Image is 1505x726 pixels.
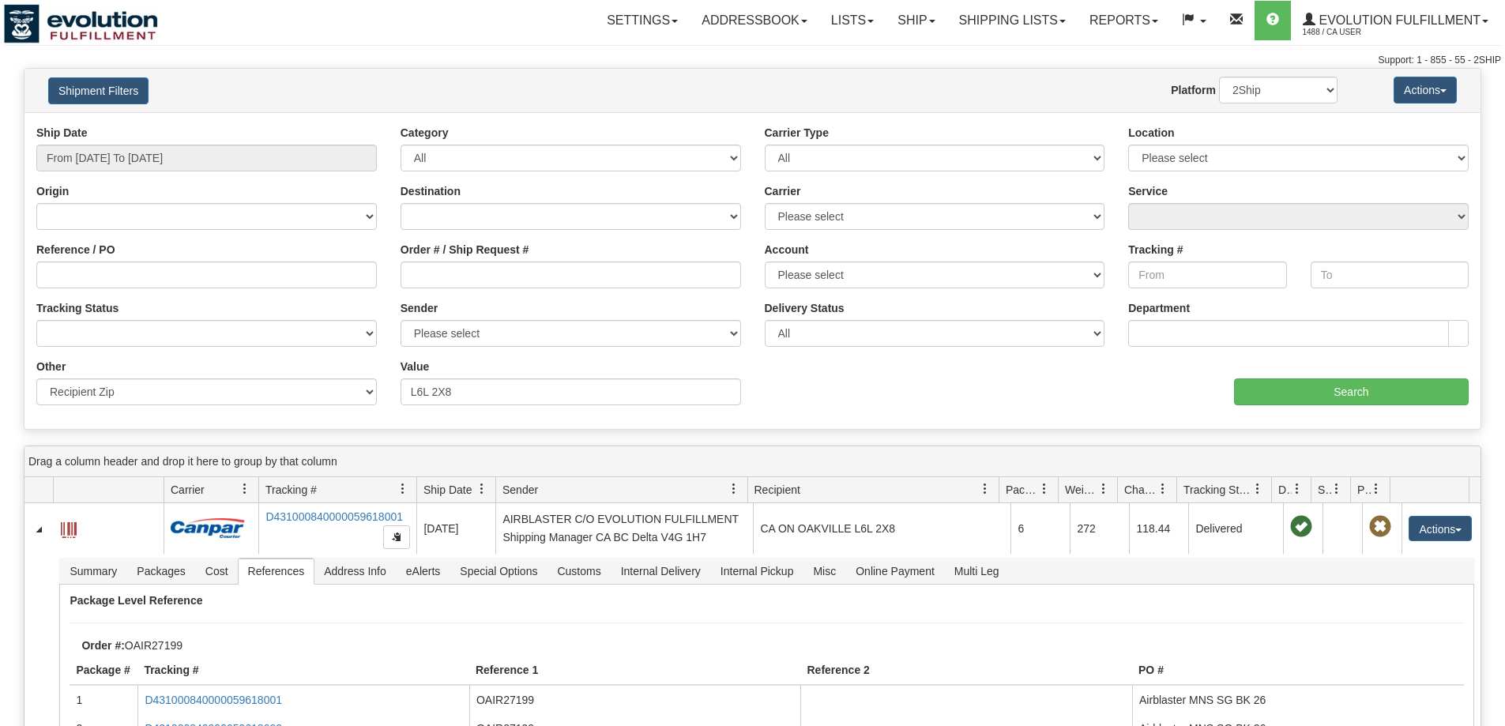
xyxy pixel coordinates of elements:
button: Copy to clipboard [383,525,410,549]
span: Delivery Status [1278,482,1292,498]
button: Actions [1394,77,1457,103]
label: Reference / PO [36,242,115,258]
label: Tracking Status [36,300,119,316]
td: Airblaster MNS SG BK 26 [1132,686,1464,714]
label: Location [1128,125,1174,141]
a: Carrier filter column settings [231,476,258,502]
td: 1 [70,686,137,714]
div: grid grouping header [24,446,1481,477]
span: Packages [1006,482,1039,498]
a: Sender filter column settings [721,476,747,502]
td: Delivered [1188,503,1283,554]
a: Tracking Status filter column settings [1244,476,1271,502]
th: PO # [1132,656,1464,686]
label: Destination [401,183,461,199]
a: Label [61,515,77,540]
span: Recipient [754,482,800,498]
a: Shipment Issues filter column settings [1323,476,1350,502]
a: Addressbook [690,1,819,40]
span: Charge [1124,482,1157,498]
td: OAIR27199 [469,686,801,714]
span: Shipment Issues [1318,482,1331,498]
strong: Package Level Reference [70,594,202,607]
input: To [1311,261,1469,288]
label: Origin [36,183,69,199]
label: Value [401,359,430,374]
span: Carrier [171,482,205,498]
div: OAIR27199 [70,639,1487,652]
span: Pickup Not Assigned [1369,516,1391,538]
span: Internal Delivery [611,559,710,584]
span: On time [1290,516,1312,538]
strong: Order #: [81,639,124,652]
a: Reports [1078,1,1170,40]
span: Multi Leg [945,559,1009,584]
a: Pickup Status filter column settings [1363,476,1390,502]
button: Actions [1409,516,1472,541]
a: Weight filter column settings [1090,476,1117,502]
a: Packages filter column settings [1031,476,1058,502]
label: Delivery Status [765,300,845,316]
span: Evolution Fulfillment [1315,13,1481,27]
a: Ship Date filter column settings [468,476,495,502]
label: Department [1128,300,1190,316]
td: 272 [1070,503,1129,554]
td: AIRBLASTER C/O EVOLUTION FULFILLMENT Shipping Manager CA BC Delta V4G 1H7 [495,503,753,554]
span: 1488 / CA User [1303,24,1421,40]
img: logo1488.jpg [4,4,158,43]
a: Tracking # filter column settings [389,476,416,502]
button: Shipment Filters [48,77,149,104]
span: Misc [803,559,845,584]
label: Other [36,359,66,374]
a: Settings [595,1,690,40]
input: From [1128,261,1286,288]
th: Package # [70,656,137,686]
a: Evolution Fulfillment 1488 / CA User [1291,1,1500,40]
td: 6 [1010,503,1070,554]
img: 14 - Canpar [171,518,245,538]
div: Support: 1 - 855 - 55 - 2SHIP [4,54,1501,67]
a: Shipping lists [947,1,1078,40]
span: Special Options [450,559,547,584]
span: Packages [127,559,194,584]
th: Tracking # [137,656,469,686]
label: Category [401,125,449,141]
input: Search [1234,378,1469,405]
td: 118.44 [1129,503,1188,554]
label: Ship Date [36,125,88,141]
th: Reference 1 [469,656,801,686]
span: Ship Date [423,482,472,498]
a: Lists [819,1,886,40]
span: References [239,559,314,584]
a: Delivery Status filter column settings [1284,476,1311,502]
span: eAlerts [397,559,450,584]
th: Reference 2 [800,656,1132,686]
iframe: chat widget [1469,282,1503,443]
label: Platform [1171,82,1216,98]
span: Summary [60,559,126,584]
a: D431000840000059618001 [145,694,282,706]
span: Sender [502,482,538,498]
a: Collapse [31,521,47,537]
label: Account [765,242,809,258]
a: Charge filter column settings [1149,476,1176,502]
label: Sender [401,300,438,316]
span: Customs [547,559,610,584]
a: D431000840000059618001 [265,510,403,523]
span: Cost [196,559,238,584]
label: Tracking # [1128,242,1183,258]
td: CA ON OAKVILLE L6L 2X8 [753,503,1010,554]
label: Order # / Ship Request # [401,242,529,258]
label: Service [1128,183,1168,199]
span: Tracking # [265,482,317,498]
label: Carrier [765,183,801,199]
a: Recipient filter column settings [972,476,999,502]
span: Online Payment [846,559,944,584]
label: Carrier Type [765,125,829,141]
span: Pickup Status [1357,482,1371,498]
span: Internal Pickup [711,559,803,584]
span: Weight [1065,482,1098,498]
span: Tracking Status [1183,482,1252,498]
span: Address Info [314,559,396,584]
td: [DATE] [416,503,495,554]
